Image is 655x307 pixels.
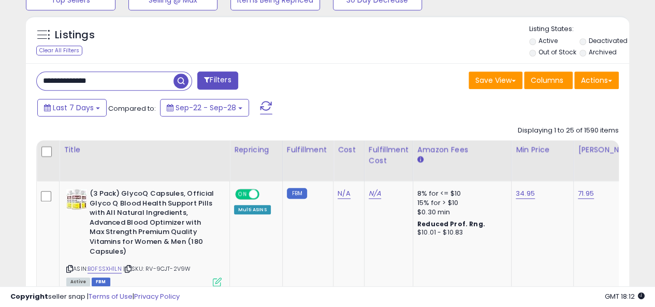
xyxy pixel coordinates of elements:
button: Columns [524,71,573,89]
a: Privacy Policy [134,291,180,301]
a: B0FSSXH1LN [88,265,122,273]
div: Multi ASINS [234,205,271,214]
button: Actions [574,71,619,89]
b: (3 Pack) GlycoQ Capsules, Official Glyco Q Blood Health Support Pills with All Natural Ingredient... [90,189,215,259]
div: Repricing [234,144,278,155]
div: seller snap | | [10,292,180,302]
div: $10.01 - $10.83 [417,228,503,237]
a: Terms of Use [89,291,133,301]
div: 15% for > $10 [417,198,503,208]
img: 519GDmflmWL._SL40_.jpg [66,189,87,210]
b: Reduced Prof. Rng. [417,220,485,228]
span: OFF [258,190,274,199]
div: Fulfillment [287,144,329,155]
p: Listing States: [529,24,629,34]
div: Fulfillment Cost [369,144,409,166]
span: Last 7 Days [53,103,94,113]
div: [PERSON_NAME] [578,144,639,155]
div: Title [64,144,225,155]
a: N/A [369,188,381,199]
label: Archived [589,48,617,56]
div: 8% for <= $10 [417,189,503,198]
span: Compared to: [108,104,156,113]
strong: Copyright [10,291,48,301]
div: $0.30 min [417,208,503,217]
button: Sep-22 - Sep-28 [160,99,249,116]
span: 2025-10-6 18:12 GMT [605,291,645,301]
h5: Listings [55,28,95,42]
label: Out of Stock [538,48,576,56]
button: Filters [197,71,238,90]
small: FBM [287,188,307,199]
small: Amazon Fees. [417,155,424,165]
a: 71.95 [578,188,594,199]
a: N/A [338,188,350,199]
div: Amazon Fees [417,144,507,155]
div: Cost [338,144,360,155]
span: ON [236,190,249,199]
span: Sep-22 - Sep-28 [176,103,236,113]
label: Deactivated [589,36,628,45]
a: 34.95 [516,188,535,199]
button: Save View [469,71,522,89]
button: Last 7 Days [37,99,107,116]
label: Active [538,36,557,45]
div: Displaying 1 to 25 of 1590 items [518,126,619,136]
span: Columns [531,75,563,85]
div: Min Price [516,144,569,155]
span: | SKU: RV-9CJT-2V9W [123,265,191,273]
div: Clear All Filters [36,46,82,55]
